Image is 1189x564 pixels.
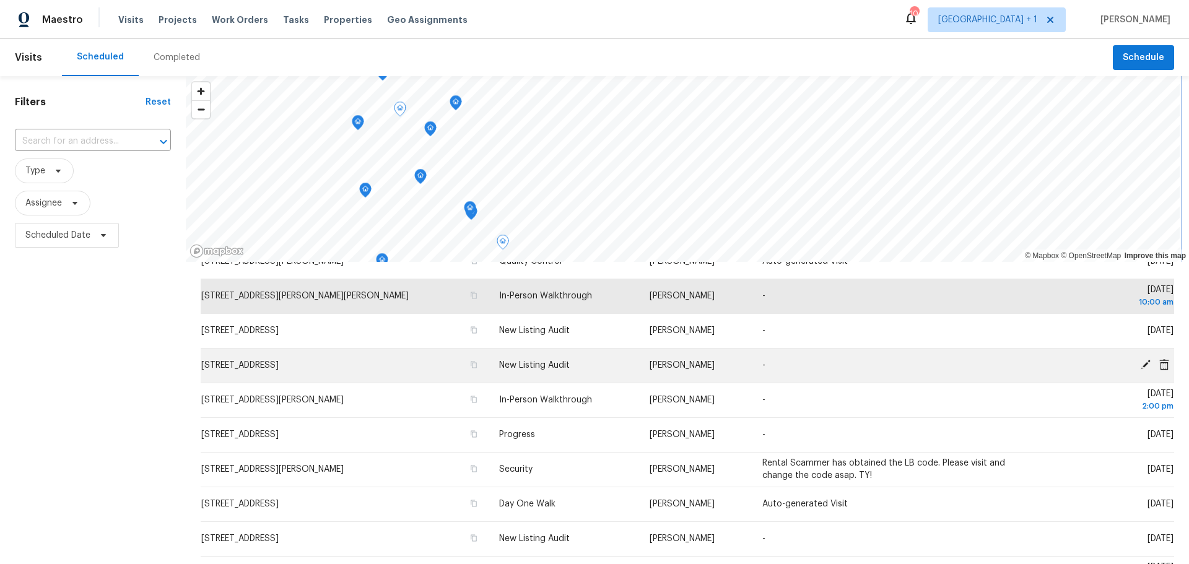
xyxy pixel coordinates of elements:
div: Scheduled [77,51,124,63]
button: Zoom in [192,82,210,100]
span: [PERSON_NAME] [650,396,715,404]
span: Rental Scammer has obtained the LB code. Please visit and change the code asap. TY! [762,459,1005,480]
a: Mapbox [1025,251,1059,260]
span: [DATE] [1148,465,1174,474]
span: [PERSON_NAME] [650,292,715,300]
span: [DATE] [1148,430,1174,439]
button: Open [155,133,172,150]
span: Visits [15,44,42,71]
span: Properties [324,14,372,26]
span: Scheduled Date [25,229,90,241]
span: [PERSON_NAME] [650,326,715,335]
span: [GEOGRAPHIC_DATA] + 1 [938,14,1037,26]
div: Map marker [394,102,406,121]
span: Progress [499,430,535,439]
button: Copy Address [468,290,479,301]
span: [STREET_ADDRESS] [201,500,279,508]
canvas: Map [186,76,1180,262]
span: In-Person Walkthrough [499,396,592,404]
span: - [762,430,765,439]
span: [STREET_ADDRESS][PERSON_NAME] [201,396,344,404]
span: - [762,396,765,404]
a: Mapbox homepage [189,244,244,258]
span: Visits [118,14,144,26]
span: [STREET_ADDRESS][PERSON_NAME] [201,465,344,474]
span: Schedule [1123,50,1164,66]
h1: Filters [15,96,146,108]
a: Improve this map [1125,251,1186,260]
span: Projects [159,14,197,26]
input: Search for an address... [15,132,136,151]
span: New Listing Audit [499,534,570,543]
span: In-Person Walkthrough [499,292,592,300]
span: Zoom out [192,101,210,118]
span: - [762,534,765,543]
span: [PERSON_NAME] [650,361,715,370]
span: [STREET_ADDRESS] [201,361,279,370]
div: Map marker [352,115,364,134]
span: Auto-generated Visit [762,500,848,508]
span: [PERSON_NAME] [650,500,715,508]
span: [PERSON_NAME] [650,430,715,439]
button: Copy Address [468,359,479,370]
span: Type [25,165,45,177]
span: - [762,361,765,370]
span: [DATE] [1055,285,1174,308]
div: Map marker [464,201,476,220]
span: [STREET_ADDRESS][PERSON_NAME][PERSON_NAME] [201,292,409,300]
span: - [762,326,765,335]
span: Geo Assignments [387,14,468,26]
span: - [762,292,765,300]
button: Copy Address [468,394,479,405]
div: Map marker [497,235,509,254]
a: OpenStreetMap [1061,251,1121,260]
div: Completed [154,51,200,64]
button: Copy Address [468,324,479,336]
span: Security [499,465,533,474]
span: Day One Walk [499,500,555,508]
div: Map marker [424,121,437,141]
span: [PERSON_NAME] [650,465,715,474]
span: [DATE] [1148,500,1174,508]
span: [DATE] [1055,389,1174,412]
div: Map marker [450,95,462,115]
div: 10:00 am [1055,296,1174,308]
span: New Listing Audit [499,361,570,370]
span: [STREET_ADDRESS] [201,534,279,543]
div: Reset [146,96,171,108]
span: [DATE] [1148,534,1174,543]
button: Copy Address [468,463,479,474]
span: Maestro [42,14,83,26]
span: [STREET_ADDRESS] [201,430,279,439]
span: Tasks [283,15,309,24]
span: [STREET_ADDRESS] [201,326,279,335]
button: Copy Address [468,532,479,544]
span: Assignee [25,197,62,209]
button: Copy Address [468,498,479,509]
span: [PERSON_NAME] [1095,14,1170,26]
span: Edit [1136,359,1155,370]
span: Cancel [1155,359,1174,370]
div: Map marker [359,183,372,202]
span: Work Orders [212,14,268,26]
span: [DATE] [1148,326,1174,335]
button: Zoom out [192,100,210,118]
span: [PERSON_NAME] [650,534,715,543]
span: New Listing Audit [499,326,570,335]
div: Map marker [376,253,388,272]
div: 2:00 pm [1055,400,1174,412]
button: Schedule [1113,45,1174,71]
div: 10 [910,7,918,20]
button: Copy Address [468,428,479,440]
div: Map marker [414,169,427,188]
